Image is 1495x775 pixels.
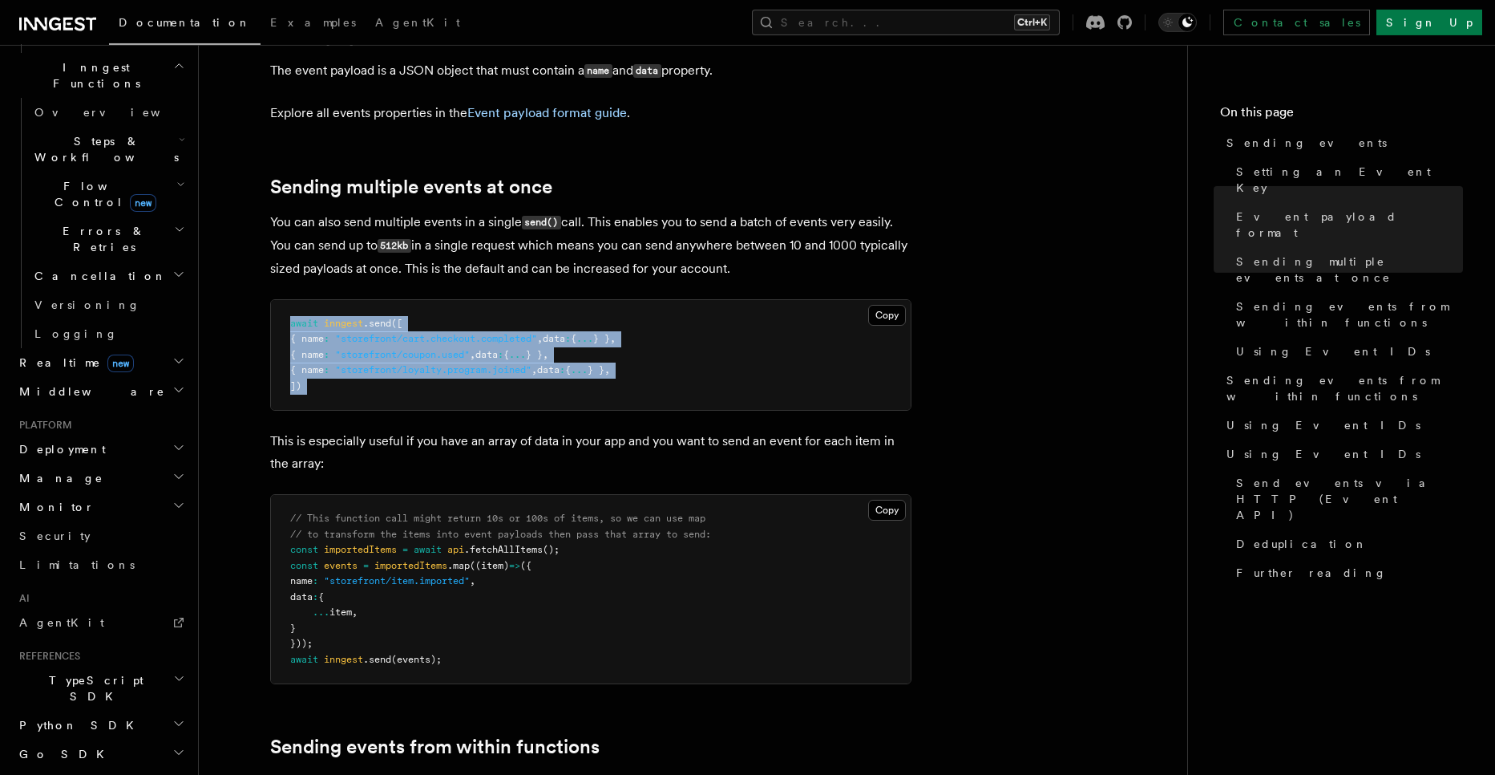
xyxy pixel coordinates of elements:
span: Deduplication [1236,536,1368,552]
span: = [363,560,369,571]
span: Using Event IDs [1226,446,1420,462]
span: ]) [290,380,301,392]
a: Event payload format [1230,202,1463,247]
span: Platform [13,419,72,432]
span: ... [571,364,588,375]
p: Explore all events properties in the . [270,102,911,124]
span: { [318,591,324,603]
span: Setting an Event Key [1236,164,1463,196]
span: Sending events [1226,135,1387,151]
span: Errors & Retries [28,223,174,255]
span: Manage [13,470,103,486]
a: Setting an Event Key [1230,157,1463,202]
button: Search...Ctrl+K [752,10,1060,35]
span: "storefront/coupon.used" [335,349,470,360]
span: { name [290,333,324,344]
button: Deployment [13,435,188,464]
code: send() [522,216,561,229]
span: } } [526,349,543,360]
span: { name [290,349,324,360]
span: Realtime [13,355,134,371]
span: => [509,560,520,571]
span: Sending events from within functions [1226,372,1463,404]
span: Versioning [34,298,140,311]
a: Using Event IDs [1230,337,1463,366]
button: Cancellation [28,262,188,290]
span: = [402,544,408,555]
button: Python SDK [13,711,188,740]
span: Steps & Workflows [28,133,179,165]
span: importedItems [374,560,447,571]
p: You can also send multiple events in a single call. This enables you to send a batch of events ve... [270,211,911,280]
span: , [537,333,543,344]
span: ... [576,333,593,344]
span: , [352,607,358,618]
button: Middleware [13,377,188,406]
span: } } [593,333,610,344]
span: , [470,349,475,360]
button: TypeScript SDK [13,666,188,711]
span: Inngest Functions [13,59,173,91]
button: Copy [868,305,906,326]
span: await [414,544,442,555]
a: Sending events from within functions [1230,292,1463,337]
span: new [107,355,134,372]
kbd: Ctrl+K [1014,14,1050,30]
span: .map [447,560,470,571]
a: Examples [261,5,366,43]
span: { [565,364,571,375]
button: Monitor [13,493,188,521]
span: "storefront/cart.checkout.completed" [335,333,537,344]
span: name [290,575,313,586]
span: AgentKit [375,16,460,29]
span: AI [13,592,30,605]
span: , [604,364,610,375]
a: Security [13,521,188,550]
code: data [633,64,661,78]
h4: On this page [1220,103,1463,128]
a: Using Event IDs [1220,411,1463,440]
span: { [503,349,509,360]
span: "storefront/item.imported" [324,575,470,586]
span: : [324,364,329,375]
a: Using Event IDs [1220,440,1463,469]
span: : [324,333,329,344]
a: Logging [28,319,188,348]
span: AgentKit [19,616,104,629]
span: Event payload format [1236,209,1463,241]
span: : [560,364,565,375]
span: References [13,650,80,663]
span: await [290,318,318,329]
span: data [290,591,313,603]
button: Go SDK [13,740,188,769]
button: Steps & Workflows [28,127,188,172]
a: Sending events from within functions [270,736,600,758]
span: Send events via HTTP (Event API) [1236,475,1463,523]
button: Inngest Functions [13,53,188,98]
a: Event payload format guide [467,105,627,120]
span: "storefront/loyalty.program.joined" [335,364,531,375]
span: Sending events from within functions [1236,298,1463,331]
span: data [475,349,498,360]
span: : [565,333,571,344]
span: ... [509,349,526,360]
span: (events); [391,654,442,665]
span: Python SDK [13,717,143,733]
span: ... [313,607,329,618]
a: Sending events from within functions [1220,366,1463,411]
button: Copy [868,500,906,521]
span: Using Event IDs [1226,417,1420,433]
a: Further reading [1230,558,1463,587]
a: Versioning [28,290,188,319]
span: Using Event IDs [1236,343,1430,359]
span: { [571,333,576,344]
span: item [329,607,352,618]
a: AgentKit [13,608,188,637]
span: new [130,194,156,212]
span: importedItems [324,544,397,555]
button: Toggle dark mode [1158,13,1197,32]
span: // This function call might return 10s or 100s of items, so we can use map [290,513,705,524]
a: Overview [28,98,188,127]
span: const [290,544,318,555]
span: Monitor [13,499,95,515]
